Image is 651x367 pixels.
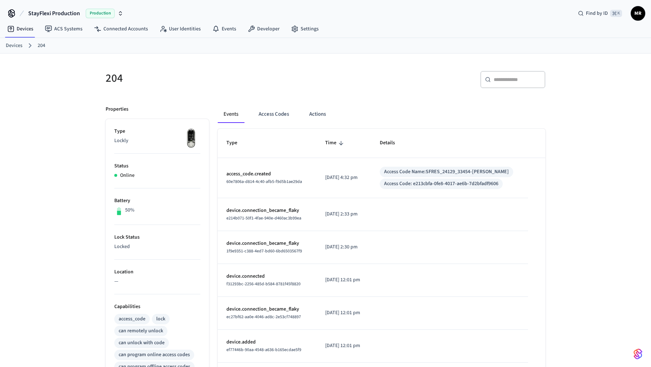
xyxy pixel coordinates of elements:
[631,6,645,21] button: MR
[226,338,308,346] p: device.added
[119,315,145,323] div: access_code
[384,168,509,176] div: Access Code Name: SFRES_24129_33454-[PERSON_NAME]
[39,22,88,35] a: ACS Systems
[119,351,190,359] div: can program online access codes
[325,342,362,350] p: [DATE] 12:01 pm
[226,248,302,254] span: 1f9e9351-c388-4ed7-bd60-6bd6503567f9
[586,10,608,17] span: Find by ID
[226,240,308,247] p: device.connection_became_flaky
[226,215,301,221] span: e214b071-50f1-4fae-940e-d460ac3b99ea
[1,22,39,35] a: Devices
[631,7,644,20] span: MR
[114,197,200,205] p: Battery
[114,243,200,251] p: Locked
[226,281,301,287] span: f31293bc-2256-485d-b584-8781f45f8820
[226,347,301,353] span: ef77446b-90aa-4548-a636-b165ecdae5f9
[182,128,200,149] img: Lockly Vision Lock, Front
[125,206,135,214] p: 50%
[114,128,200,135] p: Type
[154,22,207,35] a: User Identities
[119,339,165,347] div: can unlock with code
[325,210,362,218] p: [DATE] 2:33 pm
[6,42,22,50] a: Devices
[325,174,362,182] p: [DATE] 4:32 pm
[325,309,362,317] p: [DATE] 12:01 pm
[303,106,332,123] button: Actions
[120,172,135,179] p: Online
[285,22,324,35] a: Settings
[38,42,45,50] a: 204
[114,234,200,241] p: Lock Status
[226,314,301,320] span: ec27bf62-aa0e-4046-ad8c-2e53cf748897
[610,10,622,17] span: ⌘ K
[114,137,200,145] p: Lockly
[242,22,285,35] a: Developer
[218,106,244,123] button: Events
[106,71,321,86] h5: 204
[384,180,498,188] div: Access Code: e213cbfa-0fe8-4017-ae6b-7d2bfadf9606
[114,162,200,170] p: Status
[226,137,247,149] span: Type
[226,273,308,280] p: device.connected
[86,9,115,18] span: Production
[325,276,362,284] p: [DATE] 12:01 pm
[114,278,200,285] p: —
[226,207,308,214] p: device.connection_became_flaky
[572,7,628,20] div: Find by ID⌘ K
[226,170,308,178] p: access_code.created
[119,327,163,335] div: can remotely unlock
[253,106,295,123] button: Access Codes
[114,268,200,276] p: Location
[218,106,545,123] div: ant example
[88,22,154,35] a: Connected Accounts
[226,179,302,185] span: 60e7806a-d814-4c40-afb5-f9d5b1ae29da
[114,303,200,311] p: Capabilities
[106,106,128,113] p: Properties
[207,22,242,35] a: Events
[325,137,346,149] span: Time
[325,243,362,251] p: [DATE] 2:30 pm
[28,9,80,18] span: StayFlexi Production
[156,315,165,323] div: lock
[634,348,642,360] img: SeamLogoGradient.69752ec5.svg
[380,137,404,149] span: Details
[226,306,308,313] p: device.connection_became_flaky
